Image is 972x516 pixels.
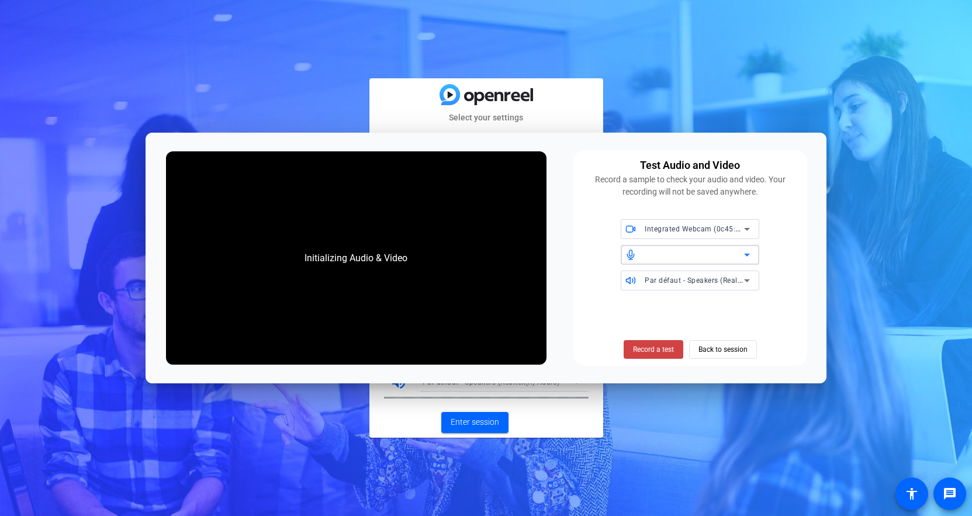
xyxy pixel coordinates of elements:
span: Integrated Webcam (0c45:674c) [645,224,755,233]
div: Test Audio and Video [640,157,740,174]
span: Record a test [633,344,674,355]
span: Back to session [698,338,748,361]
span: Par défaut - Speakers (Realtek(R) Audio) [645,275,782,285]
button: Record a test [624,340,683,359]
img: blue-gradient.svg [440,84,533,105]
mat-card-subtitle: Select your settings [369,111,603,124]
div: Initializing Audio & Video [293,240,419,277]
mat-icon: accessibility [905,487,919,501]
mat-icon: message [943,487,957,501]
span: Enter session [451,416,499,428]
button: Back to session [689,340,757,359]
div: Record a sample to check your audio and video. Your recording will not be saved anywhere. [580,174,800,198]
